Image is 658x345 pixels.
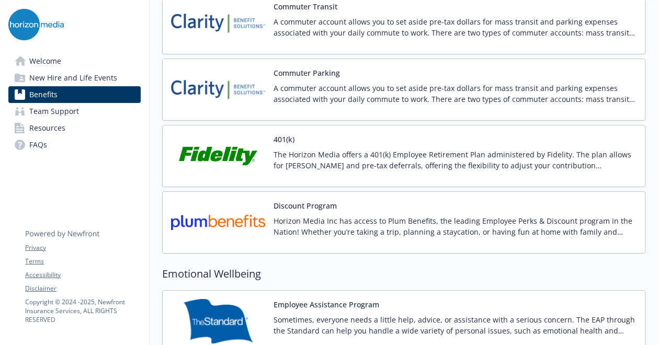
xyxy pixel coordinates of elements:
span: New Hire and Life Events [29,70,117,86]
button: 401(k) [274,134,294,145]
span: Benefits [29,86,58,103]
a: Team Support [8,103,141,120]
a: Benefits [8,86,141,103]
p: Sometimes, everyone needs a little help, advice, or assistance with a serious concern. The EAP th... [274,314,637,336]
span: Team Support [29,103,79,120]
button: Discount Program [274,200,337,211]
a: New Hire and Life Events [8,70,141,86]
button: Commuter Transit [274,1,337,12]
span: Resources [29,120,65,136]
img: Fidelity Investments carrier logo [171,134,265,178]
img: Clarity Benefit Solutions carrier logo [171,1,265,45]
span: Welcome [29,53,61,70]
a: FAQs [8,136,141,153]
a: Privacy [25,243,140,252]
p: Horizon Media Inc has access to Plum Benefits, the leading Employee Perks & Discount program in t... [274,215,637,237]
p: A commuter account allows you to set aside pre-tax dollars for mass transit and parking expenses ... [274,83,637,105]
img: Standard Insurance Company carrier logo [171,299,265,343]
img: Clarity Benefit Solutions carrier logo [171,67,265,112]
a: Accessibility [25,270,140,280]
h2: Emotional Wellbeing [162,266,645,282]
button: Employee Assistance Program [274,299,379,310]
p: A commuter account allows you to set aside pre-tax dollars for mass transit and parking expenses ... [274,16,637,38]
span: FAQs [29,136,47,153]
a: Resources [8,120,141,136]
a: Terms [25,257,140,266]
p: Copyright © 2024 - 2025 , Newfront Insurance Services, ALL RIGHTS RESERVED [25,297,140,324]
p: The Horizon Media offers a 401(k) Employee Retirement Plan administered by Fidelity. The plan all... [274,149,637,171]
button: Commuter Parking [274,67,340,78]
img: plumbenefits carrier logo [171,200,265,245]
a: Welcome [8,53,141,70]
a: Disclaimer [25,284,140,293]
